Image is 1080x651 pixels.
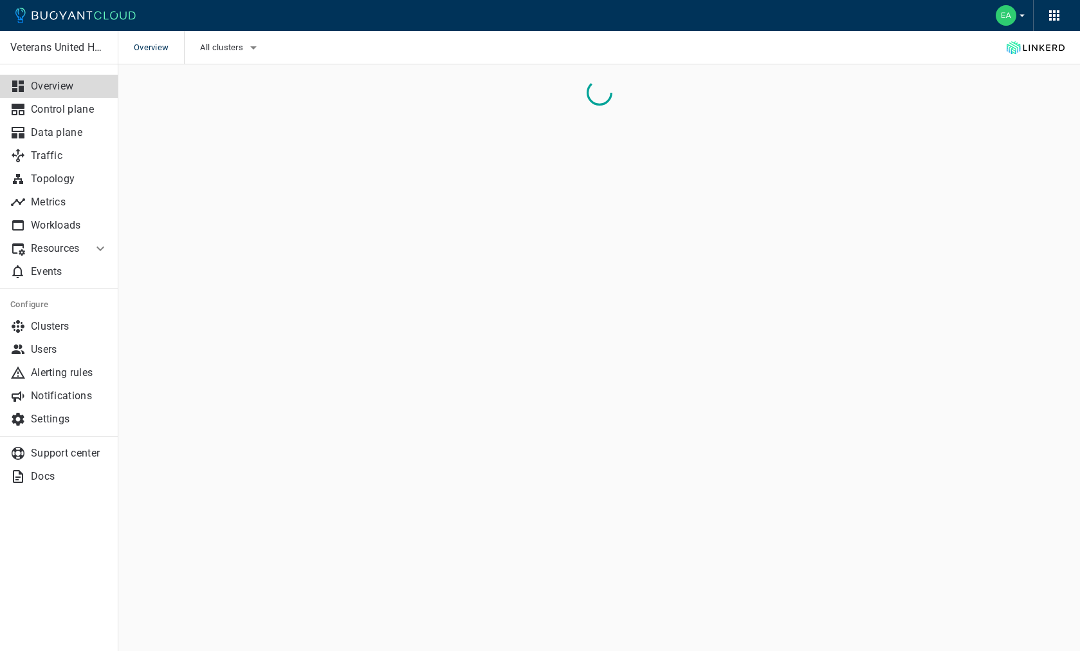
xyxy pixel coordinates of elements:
p: Overview [31,80,108,93]
span: Overview [134,31,184,64]
p: Docs [31,470,108,483]
p: Users [31,343,108,356]
p: Metrics [31,196,108,209]
p: Veterans United Home Loans [10,41,107,54]
p: Notifications [31,390,108,402]
p: Settings [31,413,108,426]
button: All clusters [200,38,261,57]
p: Clusters [31,320,108,333]
p: Control plane [31,103,108,116]
p: Alerting rules [31,366,108,379]
p: Support center [31,447,108,460]
h5: Configure [10,299,108,310]
p: Data plane [31,126,108,139]
p: Traffic [31,149,108,162]
img: Eric Anderson [996,5,1016,26]
span: All clusters [200,42,246,53]
p: Topology [31,173,108,185]
p: Resources [31,242,82,255]
p: Events [31,265,108,278]
p: Workloads [31,219,108,232]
